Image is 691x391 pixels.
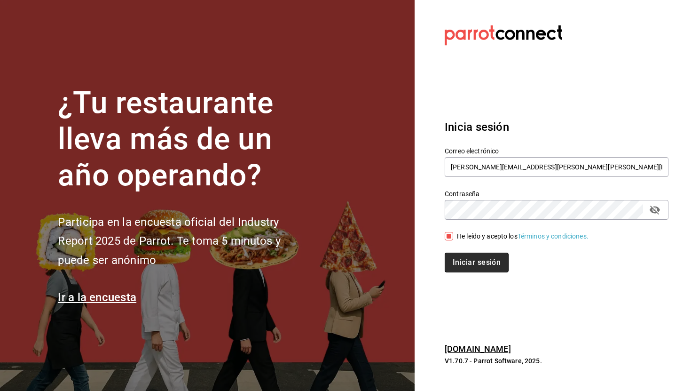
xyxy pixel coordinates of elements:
a: Ir a la encuesta [58,291,136,304]
button: passwordField [647,202,663,218]
input: Ingresa tu correo electrónico [445,157,668,177]
h2: Participa en la encuesta oficial del Industry Report 2025 de Parrot. Te toma 5 minutos y puede se... [58,213,312,270]
h1: ¿Tu restaurante lleva más de un año operando? [58,85,312,193]
a: [DOMAIN_NAME] [445,344,511,354]
p: V1.70.7 - Parrot Software, 2025. [445,356,668,366]
label: Correo electrónico [445,148,668,154]
a: Términos y condiciones. [518,232,589,240]
h3: Inicia sesión [445,119,668,136]
div: He leído y acepto los [457,231,589,241]
label: Contraseña [445,191,668,197]
button: Iniciar sesión [445,253,509,272]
